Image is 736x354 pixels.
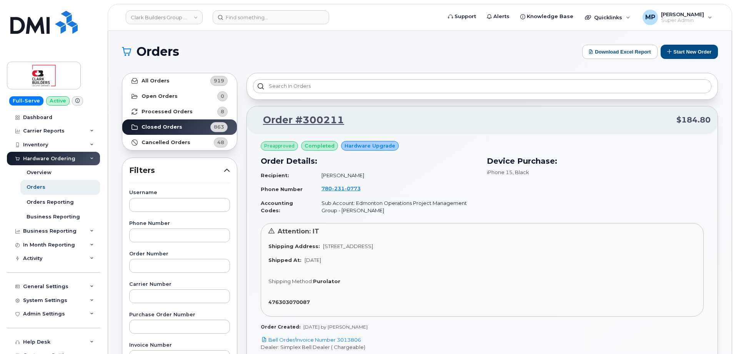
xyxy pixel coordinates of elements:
a: All Orders919 [122,73,237,89]
strong: Closed Orders [142,124,182,130]
a: 476303070087 [268,299,313,305]
span: completed [305,142,335,149]
span: 919 [214,77,224,84]
span: 231 [332,185,345,191]
a: Cancelled Orders48 [122,135,237,150]
span: [DATE] [305,257,321,263]
strong: All Orders [142,78,170,84]
h3: Order Details: [261,155,478,167]
span: Attention: IT [278,228,319,235]
label: Purchase Order Number [129,312,230,317]
h3: Device Purchase: [487,155,704,167]
button: Download Excel Report [582,45,658,59]
span: Filters [129,165,224,176]
iframe: Messenger Launcher [703,320,730,348]
strong: Purolator [313,278,340,284]
strong: Accounting Codes: [261,200,293,213]
strong: Shipped At: [268,257,301,263]
strong: Cancelled Orders [142,139,190,146]
input: Search in orders [253,79,711,93]
span: Preapproved [264,143,295,149]
strong: Open Orders [142,93,178,99]
strong: Recipient: [261,172,289,178]
span: , Black [513,169,529,175]
label: Order Number [129,252,230,257]
label: Invoice Number [129,343,230,348]
span: [DATE] by [PERSON_NAME] [303,324,368,330]
span: 8 [221,108,224,115]
span: Hardware Upgrade [345,142,395,149]
strong: Processed Orders [142,109,193,115]
strong: Shipping Address: [268,243,320,249]
label: Carrier Number [129,282,230,287]
a: 7802310773 [321,185,370,191]
span: 0773 [345,185,361,191]
span: 863 [214,123,224,131]
td: [PERSON_NAME] [315,169,478,182]
p: Dealer: Simplex Bell Dealer ( Chargeable) [261,344,704,351]
button: Start New Order [661,45,718,59]
span: iPhone 15 [487,169,513,175]
span: 48 [217,139,224,146]
a: Open Orders0 [122,89,237,104]
a: Bell Order/Invoice Number 3013806 [261,337,361,343]
span: Orders [137,46,179,57]
span: 0 [221,92,224,100]
a: Order #300211 [254,113,344,127]
strong: Phone Number [261,186,303,192]
span: Shipping Method: [268,278,313,284]
span: [STREET_ADDRESS] [323,243,373,249]
strong: 476303070087 [268,299,310,305]
label: Username [129,190,230,195]
td: Sub Account: Edmonton Operations Project Management Group - [PERSON_NAME] [315,196,478,217]
a: Processed Orders8 [122,104,237,119]
span: 780 [321,185,361,191]
span: $184.80 [676,114,711,126]
a: Closed Orders863 [122,119,237,135]
strong: Order Created: [261,324,300,330]
label: Phone Number [129,221,230,226]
